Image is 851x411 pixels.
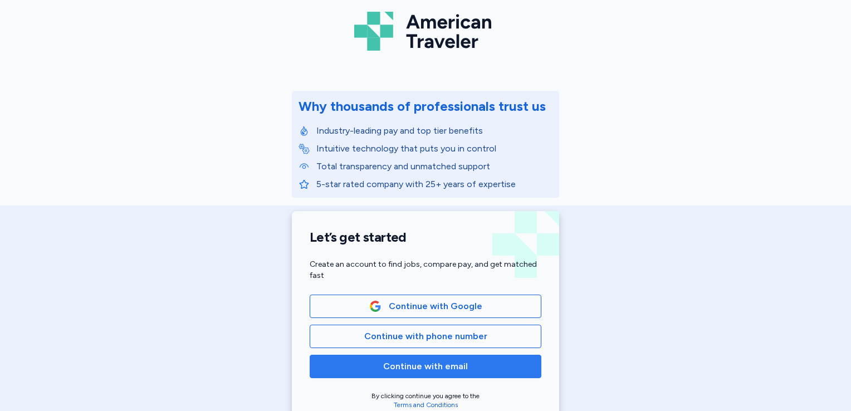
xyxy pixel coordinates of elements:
[354,7,497,55] img: Logo
[310,355,541,378] button: Continue with email
[299,97,546,115] div: Why thousands of professionals trust us
[316,142,552,155] p: Intuitive technology that puts you in control
[310,259,541,281] div: Create an account to find jobs, compare pay, and get matched fast
[394,401,458,409] a: Terms and Conditions
[364,330,487,343] span: Continue with phone number
[316,160,552,173] p: Total transparency and unmatched support
[383,360,468,373] span: Continue with email
[310,229,541,246] h1: Let’s get started
[369,300,382,312] img: Google Logo
[316,124,552,138] p: Industry-leading pay and top tier benefits
[310,392,541,409] div: By clicking continue you agree to the
[310,325,541,348] button: Continue with phone number
[316,178,552,191] p: 5-star rated company with 25+ years of expertise
[389,300,482,313] span: Continue with Google
[310,295,541,318] button: Google LogoContinue with Google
